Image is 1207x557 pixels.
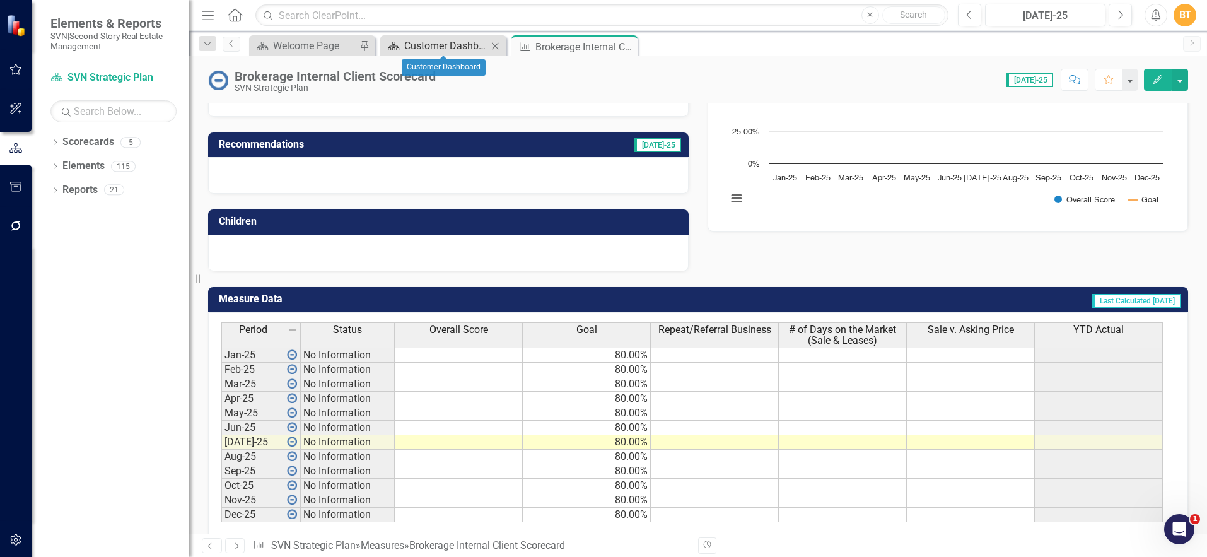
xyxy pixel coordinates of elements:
[634,138,681,152] span: [DATE]-25
[523,421,651,435] td: 80.00%
[287,480,297,490] img: wPkqUstsMhMTgAAAABJRU5ErkJggg==
[221,450,284,464] td: Aug-25
[773,174,797,182] text: Jan-25
[273,38,356,54] div: Welcome Page
[219,139,515,150] h3: Recommendations
[5,13,29,37] img: ClearPoint Strategy
[301,435,395,450] td: No Information
[50,100,177,122] input: Search Below...
[1054,195,1116,204] button: Show Overall Score
[1164,514,1194,544] iframe: Intercom live chat
[301,450,395,464] td: No Information
[50,71,177,85] a: SVN Strategic Plan
[781,324,904,346] span: # of Days on the Market (Sale & Leases)
[221,348,284,363] td: Jan-25
[287,378,297,389] img: wPkqUstsMhMTgAAAABJRU5ErkJggg==
[235,69,436,83] div: Brokerage Internal Client Scorecard
[872,174,896,182] text: Apr-25
[120,137,141,148] div: 5
[301,348,395,363] td: No Information
[721,29,1175,218] div: Chart. Highcharts interactive chart.
[1070,174,1093,182] text: Oct-25
[523,493,651,508] td: 80.00%
[361,539,404,551] a: Measures
[221,479,284,493] td: Oct-25
[287,422,297,432] img: wPkqUstsMhMTgAAAABJRU5ErkJggg==
[62,183,98,197] a: Reports
[882,6,945,24] button: Search
[523,508,651,522] td: 80.00%
[221,377,284,392] td: Mar-25
[576,324,597,336] span: Goal
[50,16,177,31] span: Elements & Reports
[255,4,948,26] input: Search ClearPoint...
[221,363,284,377] td: Feb-25
[287,451,297,461] img: wPkqUstsMhMTgAAAABJRU5ErkJggg==
[253,539,689,553] div: » »
[221,493,284,508] td: Nov-25
[748,160,759,168] text: 0%
[523,435,651,450] td: 80.00%
[383,38,487,54] a: Customer Dashboard
[1174,4,1196,26] button: BT
[805,174,831,182] text: Feb-25
[301,493,395,508] td: No Information
[989,8,1101,23] div: [DATE]-25
[721,29,1170,218] svg: Interactive chart
[235,83,436,93] div: SVN Strategic Plan
[221,435,284,450] td: [DATE]-25
[409,539,565,551] div: Brokerage Internal Client Scorecard
[219,216,682,227] h3: Children
[62,159,105,173] a: Elements
[301,508,395,522] td: No Information
[288,325,298,335] img: 8DAGhfEEPCf229AAAAAElFTkSuQmCC
[221,464,284,479] td: Sep-25
[301,479,395,493] td: No Information
[287,364,297,374] img: wPkqUstsMhMTgAAAABJRU5ErkJggg==
[985,4,1105,26] button: [DATE]-25
[402,59,486,76] div: Customer Dashboard
[523,348,651,363] td: 80.00%
[221,392,284,406] td: Apr-25
[1134,174,1160,182] text: Dec-25
[271,539,356,551] a: SVN Strategic Plan
[287,466,297,476] img: wPkqUstsMhMTgAAAABJRU5ErkJggg==
[333,324,362,336] span: Status
[523,450,651,464] td: 80.00%
[928,324,1014,336] span: Sale v. Asking Price
[301,363,395,377] td: No Information
[728,190,745,208] button: View chart menu, Chart
[287,407,297,418] img: wPkqUstsMhMTgAAAABJRU5ErkJggg==
[900,9,927,20] span: Search
[429,324,488,336] span: Overall Score
[221,508,284,522] td: Dec-25
[1102,174,1127,182] text: Nov-25
[523,377,651,392] td: 80.00%
[523,464,651,479] td: 80.00%
[111,161,136,172] div: 115
[252,38,356,54] a: Welcome Page
[219,293,619,305] h3: Measure Data
[523,479,651,493] td: 80.00%
[904,174,930,182] text: May-25
[301,464,395,479] td: No Information
[287,393,297,403] img: wPkqUstsMhMTgAAAABJRU5ErkJggg==
[1190,514,1200,524] span: 1
[938,174,962,182] text: Jun-25
[287,437,297,447] img: wPkqUstsMhMTgAAAABJRU5ErkJggg==
[221,421,284,435] td: Jun-25
[50,31,177,52] small: SVN|Second Story Real Estate Management
[1003,174,1029,182] text: Aug-25
[523,363,651,377] td: 80.00%
[301,421,395,435] td: No Information
[404,38,487,54] div: Customer Dashboard
[287,509,297,519] img: wPkqUstsMhMTgAAAABJRU5ErkJggg==
[62,135,114,150] a: Scorecards
[239,324,267,336] span: Period
[301,406,395,421] td: No Information
[208,70,228,90] img: No Information
[301,392,395,406] td: No Information
[287,349,297,360] img: wPkqUstsMhMTgAAAABJRU5ErkJggg==
[221,406,284,421] td: May-25
[658,324,771,336] span: Repeat/Referral Business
